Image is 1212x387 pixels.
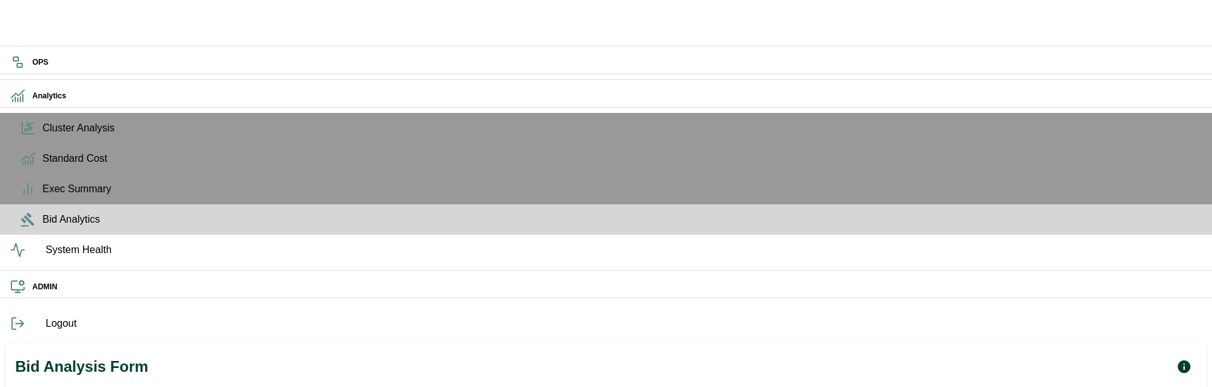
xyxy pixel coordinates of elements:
span: Exec Summary [42,181,1202,197]
span: Logout [46,316,1202,331]
h6: ADMIN [32,281,1202,293]
span: Standard Cost [42,151,1202,166]
span: System Health [46,242,1202,258]
span: Bid Analytics [42,212,1202,227]
h6: Analytics [32,90,1202,102]
button: Open Progress Monitor [1171,354,1197,379]
span: Cluster Analysis [42,121,1202,136]
h1: Bid Analysis Form [15,357,148,377]
h6: OPS [32,56,1202,69]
